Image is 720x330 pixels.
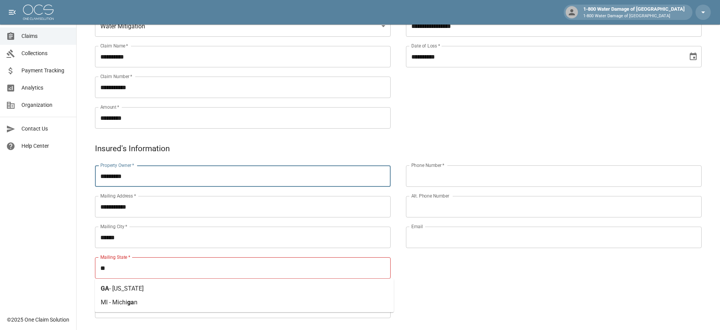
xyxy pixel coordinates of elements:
label: Claim Number [100,73,132,80]
span: Organization [21,101,70,109]
span: ga [127,299,134,306]
label: Date of Loss [411,42,440,49]
p: 1-800 Water Damage of [GEOGRAPHIC_DATA] [583,13,685,20]
div: Water Mitigation [95,15,391,37]
span: GA [101,285,109,292]
label: Alt. Phone Number [411,193,449,199]
div: 1-800 Water Damage of [GEOGRAPHIC_DATA] [580,5,688,19]
span: - [US_STATE] [109,285,144,292]
button: Choose date, selected date is Jan 24, 2025 [686,49,701,64]
label: Amount [100,104,119,110]
span: Contact Us [21,125,70,133]
label: Property Owner [100,162,134,168]
span: Collections [21,49,70,57]
span: n [134,299,137,306]
label: Email [411,223,423,230]
span: MI - Michi [101,299,127,306]
label: Mailing City [100,223,128,230]
button: open drawer [5,5,20,20]
label: Mailing Address [100,193,136,199]
img: ocs-logo-white-transparent.png [23,5,54,20]
div: © 2025 One Claim Solution [7,316,69,323]
label: Phone Number [411,162,444,168]
span: Payment Tracking [21,67,70,75]
span: Claims [21,32,70,40]
label: Mailing State [100,254,130,260]
span: Help Center [21,142,70,150]
label: Claim Name [100,42,128,49]
span: Analytics [21,84,70,92]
